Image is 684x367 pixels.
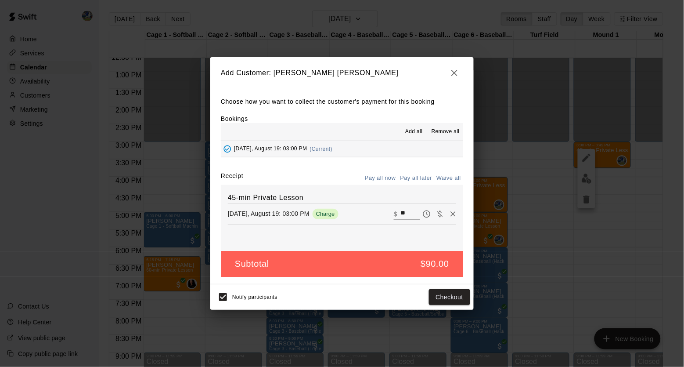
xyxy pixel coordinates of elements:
[228,192,456,203] h6: 45-min Private Lesson
[234,146,307,152] span: [DATE], August 19: 03:00 PM
[433,210,446,217] span: Waive payment
[400,125,428,139] button: Add all
[394,210,397,218] p: $
[432,127,460,136] span: Remove all
[428,125,463,139] button: Remove all
[421,258,449,270] h5: $90.00
[221,142,234,156] button: Added - Collect Payment
[420,210,433,217] span: Pay later
[429,289,470,305] button: Checkout
[221,141,463,157] button: Added - Collect Payment[DATE], August 19: 03:00 PM(Current)
[232,294,277,300] span: Notify participants
[434,171,463,185] button: Waive all
[228,209,310,218] p: [DATE], August 19: 03:00 PM
[446,207,460,221] button: Remove
[221,96,463,107] p: Choose how you want to collect the customer's payment for this booking
[210,57,474,89] h2: Add Customer: [PERSON_NAME] [PERSON_NAME]
[398,171,435,185] button: Pay all later
[363,171,398,185] button: Pay all now
[310,146,333,152] span: (Current)
[313,211,338,217] span: Charge
[221,115,248,122] label: Bookings
[235,258,269,270] h5: Subtotal
[221,171,243,185] label: Receipt
[405,127,423,136] span: Add all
